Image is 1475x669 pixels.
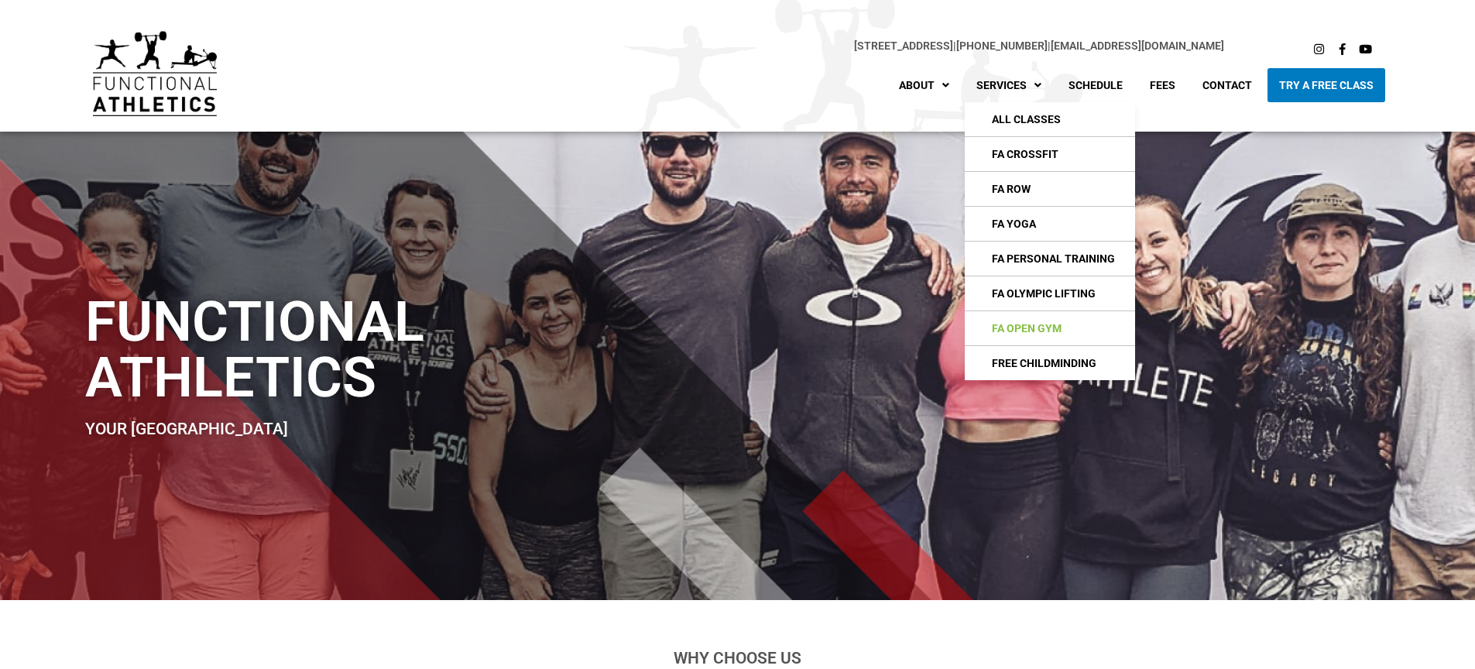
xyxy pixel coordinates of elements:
a: Fees [1138,68,1187,102]
a: FA Open Gym [965,311,1135,345]
a: FA Yoga [965,207,1135,241]
h1: Functional Athletics [85,294,862,406]
a: Schedule [1057,68,1134,102]
a: All Classes [965,102,1135,136]
a: Services [965,68,1053,102]
a: FA Row [965,172,1135,206]
p: | [248,37,1225,55]
a: FA Olympic Lifting [965,276,1135,310]
a: [PHONE_NUMBER] [956,39,1048,52]
h2: Why Choose Us [308,650,1168,667]
a: Try A Free Class [1267,68,1385,102]
h2: Your [GEOGRAPHIC_DATA] [85,421,862,437]
a: Free Childminding [965,346,1135,380]
a: [STREET_ADDRESS] [854,39,953,52]
a: [EMAIL_ADDRESS][DOMAIN_NAME] [1051,39,1224,52]
img: default-logo [93,31,217,116]
span: | [854,39,956,52]
a: About [887,68,961,102]
a: FA CrossFIt [965,137,1135,171]
a: FA Personal Training [965,242,1135,276]
a: Contact [1191,68,1264,102]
